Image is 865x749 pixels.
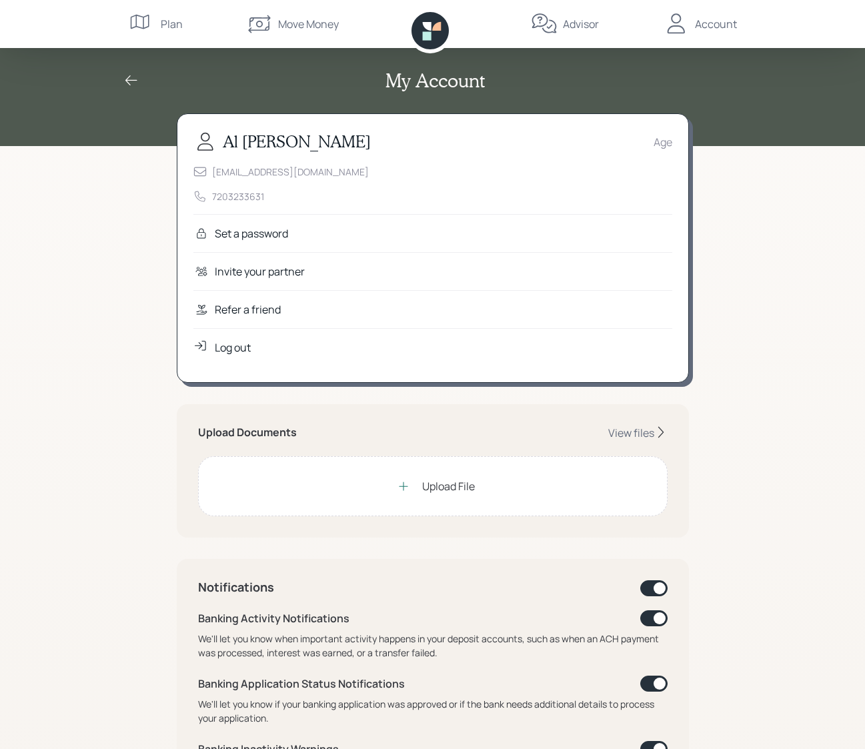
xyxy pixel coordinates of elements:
div: Advisor [563,16,599,32]
div: Move Money [278,16,339,32]
div: Upload File [422,478,475,494]
div: [EMAIL_ADDRESS][DOMAIN_NAME] [212,165,369,179]
h3: Al [PERSON_NAME] [223,132,371,151]
div: Banking Activity Notifications [198,610,349,626]
div: We'll let you know when important activity happens in your deposit accounts, such as when an ACH ... [198,632,668,660]
div: Account [695,16,737,32]
div: 7203233631 [212,189,264,203]
h5: Upload Documents [198,426,297,439]
div: Banking Application Status Notifications [198,676,405,692]
h2: My Account [385,69,485,92]
div: Invite your partner [215,263,305,279]
div: Log out [215,339,251,355]
h4: Notifications [198,580,274,595]
div: View files [608,426,654,440]
div: Set a password [215,225,288,241]
div: Refer a friend [215,301,281,317]
div: Age [654,134,672,150]
div: We'll let you know if your banking application was approved or if the bank needs additional detai... [198,697,668,725]
div: Plan [161,16,183,32]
